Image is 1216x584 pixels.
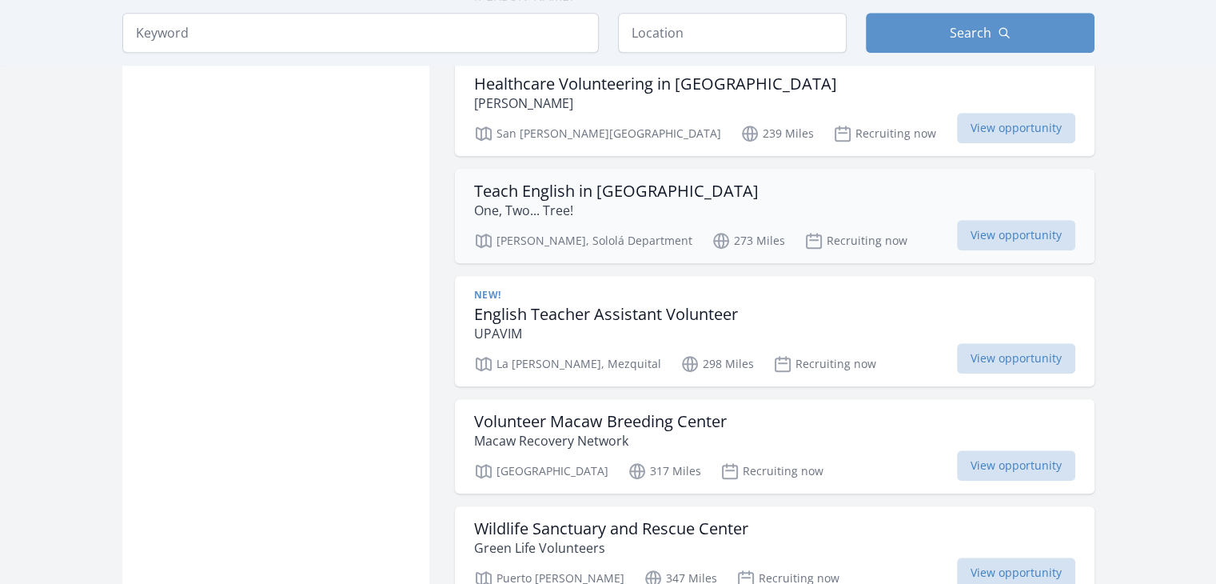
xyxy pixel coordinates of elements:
[950,23,991,42] span: Search
[680,354,754,374] p: 298 Miles
[474,201,759,220] p: One, Two... Tree!
[474,538,748,558] p: Green Life Volunteers
[957,220,1075,250] span: View opportunity
[474,412,727,431] h3: Volunteer Macaw Breeding Center
[474,289,501,302] span: New!
[628,462,701,481] p: 317 Miles
[474,94,837,113] p: [PERSON_NAME]
[957,113,1075,143] span: View opportunity
[804,231,907,250] p: Recruiting now
[455,399,1094,494] a: Volunteer Macaw Breeding Center Macaw Recovery Network [GEOGRAPHIC_DATA] 317 Miles Recruiting now...
[866,13,1094,53] button: Search
[474,74,837,94] h3: Healthcare Volunteering in [GEOGRAPHIC_DATA]
[957,450,1075,481] span: View opportunity
[474,182,759,201] h3: Teach English in [GEOGRAPHIC_DATA]
[474,124,721,143] p: San [PERSON_NAME][GEOGRAPHIC_DATA]
[455,276,1094,386] a: New! English Teacher Assistant Volunteer UPAVIM La [PERSON_NAME], Mezquital 298 Miles Recruiting ...
[720,462,823,481] p: Recruiting now
[474,231,692,250] p: [PERSON_NAME], Sololá Department
[833,124,936,143] p: Recruiting now
[618,13,847,53] input: Location
[474,462,608,481] p: [GEOGRAPHIC_DATA]
[773,354,876,374] p: Recruiting now
[474,431,727,450] p: Macaw Recovery Network
[474,519,748,538] h3: Wildlife Sanctuary and Rescue Center
[474,305,738,324] h3: English Teacher Assistant Volunteer
[122,13,599,53] input: Keyword
[455,169,1094,263] a: Teach English in [GEOGRAPHIC_DATA] One, Two... Tree! [PERSON_NAME], Sololá Department 273 Miles R...
[455,62,1094,156] a: Healthcare Volunteering in [GEOGRAPHIC_DATA] [PERSON_NAME] San [PERSON_NAME][GEOGRAPHIC_DATA] 239...
[957,343,1075,374] span: View opportunity
[474,354,661,374] p: La [PERSON_NAME], Mezquital
[474,324,738,343] p: UPAVIM
[740,124,814,143] p: 239 Miles
[712,231,785,250] p: 273 Miles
